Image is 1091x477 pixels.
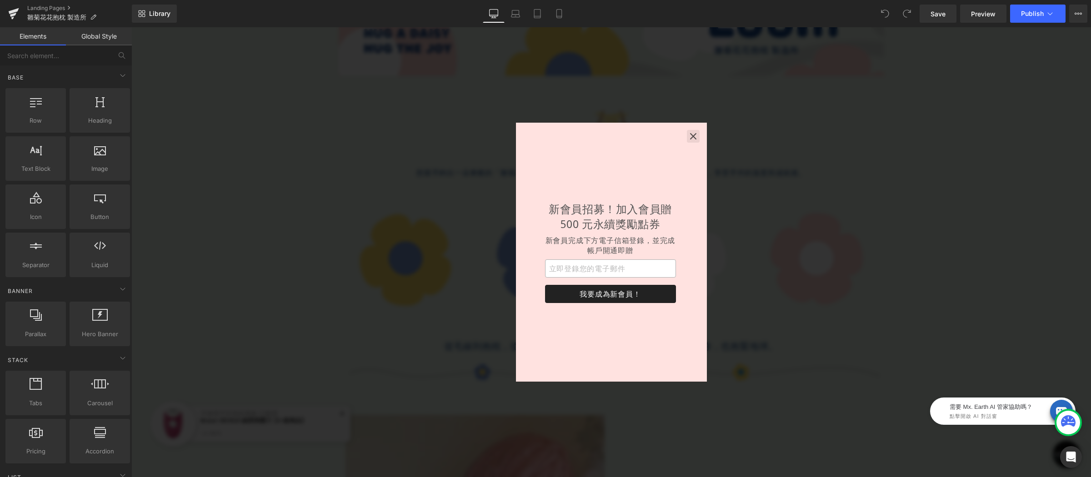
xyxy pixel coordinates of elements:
[27,5,132,12] a: Landing Pages
[414,258,545,276] button: 我要成為新會員！
[1021,10,1044,17] span: Publish
[1069,5,1087,23] button: More
[414,174,545,204] h2: 新會員招募！加入會員贈 500 元永續獎勵點券
[1060,446,1082,468] div: Open Intercom Messenger
[505,5,526,23] a: Laptop
[7,287,34,295] span: Banner
[8,164,63,174] span: Text Block
[414,232,545,250] input: 立即登錄您的電子郵件
[421,262,537,272] span: 我要成為新會員！
[66,27,132,45] a: Global Style
[876,5,894,23] button: Undo
[72,447,127,456] span: Accordion
[483,5,505,23] a: Desktop
[8,260,63,270] span: Separator
[7,73,25,82] span: Base
[8,447,63,456] span: Pricing
[72,164,127,174] span: Image
[8,116,63,125] span: Row
[931,9,946,19] span: Save
[27,14,86,21] span: 雛菊花花抱枕 製造所
[1010,5,1066,23] button: Publish
[8,329,63,339] span: Parallax
[8,212,63,222] span: Icon
[548,5,570,23] a: Mobile
[72,260,127,270] span: Liquid
[132,5,177,23] a: New Library
[72,329,127,339] span: Hero Banner
[769,359,951,404] iframe: Tiledesk Widget
[72,398,127,408] span: Carousel
[960,5,1006,23] a: Preview
[971,9,996,19] span: Preview
[149,10,170,18] span: Library
[72,212,127,222] span: Button
[414,208,545,229] p: 新會員完成下方電子信箱登錄，並完成帳戶開通即贈
[8,398,63,408] span: Tabs
[72,116,127,125] span: Heading
[898,5,916,23] button: Redo
[7,356,29,364] span: Stack
[526,5,548,23] a: Tablet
